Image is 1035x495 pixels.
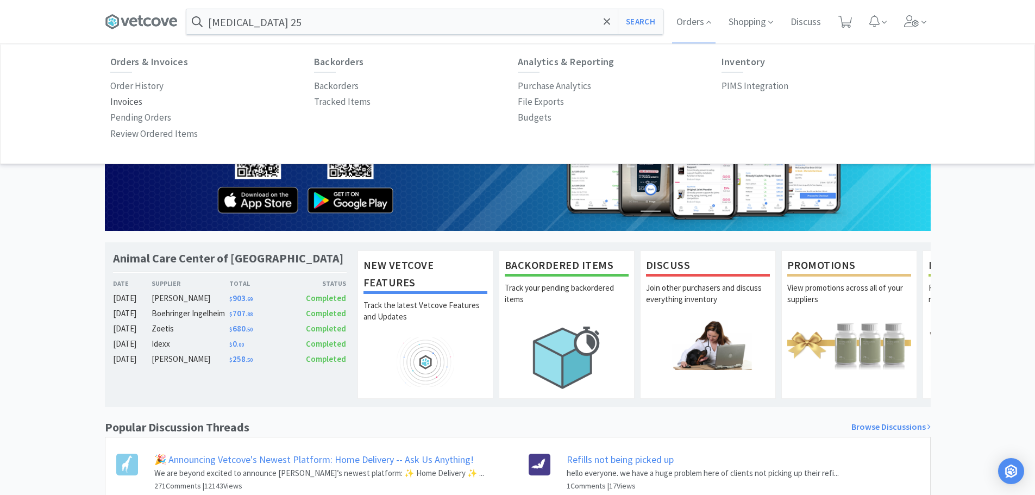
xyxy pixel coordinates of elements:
[113,307,152,320] div: [DATE]
[851,420,931,434] a: Browse Discussions
[787,256,911,277] h1: Promotions
[787,320,911,369] img: hero_promotions.png
[237,341,244,348] span: . 00
[722,57,925,67] h6: Inventory
[246,326,253,333] span: . 50
[229,326,233,333] span: $
[288,278,347,289] div: Status
[113,353,347,366] a: [DATE][PERSON_NAME]$258.50Completed
[229,323,253,334] span: 680
[229,311,233,318] span: $
[113,322,152,335] div: [DATE]
[246,356,253,364] span: . 50
[246,311,253,318] span: . 88
[152,278,229,289] div: Supplier
[646,320,770,369] img: hero_discuss.png
[314,95,371,109] p: Tracked Items
[722,78,788,94] a: PIMS Integration
[505,320,629,394] img: hero_backorders.png
[186,9,663,34] input: Search by item, sku, manufacturer, ingredient, size...
[363,337,487,387] img: hero_feature_roadmap.png
[229,296,233,303] span: $
[152,322,229,335] div: Zoetis
[229,308,253,318] span: 707
[640,250,776,398] a: DiscussJoin other purchasers and discuss everything inventory
[518,57,722,67] h6: Analytics & Reporting
[787,282,911,320] p: View promotions across all of your suppliers
[113,322,347,335] a: [DATE]Zoetis$680.50Completed
[567,480,839,492] h6: 1 Comments | 17 Views
[646,256,770,277] h1: Discuss
[154,480,484,492] h6: 271 Comments | 12143 Views
[567,453,674,466] a: Refills not being picked up
[505,256,629,277] h1: Backordered Items
[306,293,346,303] span: Completed
[113,250,343,266] h1: Animal Care Center of [GEOGRAPHIC_DATA]
[306,339,346,349] span: Completed
[152,337,229,350] div: Idexx
[229,278,288,289] div: Total
[306,354,346,364] span: Completed
[722,79,788,93] p: PIMS Integration
[518,110,551,126] a: Budgets
[314,78,359,94] a: Backorders
[229,293,253,303] span: 903
[113,292,347,305] a: [DATE][PERSON_NAME]$903.69Completed
[229,354,253,364] span: 258
[229,356,233,364] span: $
[246,296,253,303] span: . 69
[152,307,229,320] div: Boehringer Ingelheim
[306,308,346,318] span: Completed
[363,299,487,337] p: Track the latest Vetcove Features and Updates
[229,339,244,349] span: 0
[110,95,142,109] p: Invoices
[518,95,564,109] p: File Exports
[113,292,152,305] div: [DATE]
[646,282,770,320] p: Join other purchasers and discuss everything inventory
[105,418,249,437] h1: Popular Discussion Threads
[110,57,314,67] h6: Orders & Invoices
[229,341,233,348] span: $
[518,94,564,110] a: File Exports
[110,126,198,142] a: Review Ordered Items
[505,282,629,320] p: Track your pending backordered items
[357,250,493,398] a: New Vetcove FeaturesTrack the latest Vetcove Features and Updates
[110,110,171,126] a: Pending Orders
[786,17,825,27] a: Discuss
[154,467,484,480] p: We are beyond excited to announce [PERSON_NAME]’s newest platform: ✨ Home Delivery ✨ ...
[363,256,487,294] h1: New Vetcove Features
[781,250,917,398] a: PromotionsView promotions across all of your suppliers
[110,79,164,93] p: Order History
[113,278,152,289] div: Date
[998,458,1024,484] div: Open Intercom Messenger
[110,78,164,94] a: Order History
[618,9,663,34] button: Search
[110,110,171,125] p: Pending Orders
[113,307,347,320] a: [DATE]Boehringer Ingelheim$707.88Completed
[113,353,152,366] div: [DATE]
[518,79,591,93] p: Purchase Analytics
[152,353,229,366] div: [PERSON_NAME]
[314,79,359,93] p: Backorders
[113,337,152,350] div: [DATE]
[154,453,474,466] a: 🎉 Announcing Vetcove's Newest Platform: Home Delivery -- Ask Us Anything!
[314,57,518,67] h6: Backorders
[567,467,839,480] p: hello everyone. we have a huge problem here of clients not picking up their refi...
[518,110,551,125] p: Budgets
[499,250,635,398] a: Backordered ItemsTrack your pending backordered items
[518,78,591,94] a: Purchase Analytics
[110,127,198,141] p: Review Ordered Items
[113,337,347,350] a: [DATE]Idexx$0.00Completed
[314,94,371,110] a: Tracked Items
[110,94,142,110] a: Invoices
[306,323,346,334] span: Completed
[152,292,229,305] div: [PERSON_NAME]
